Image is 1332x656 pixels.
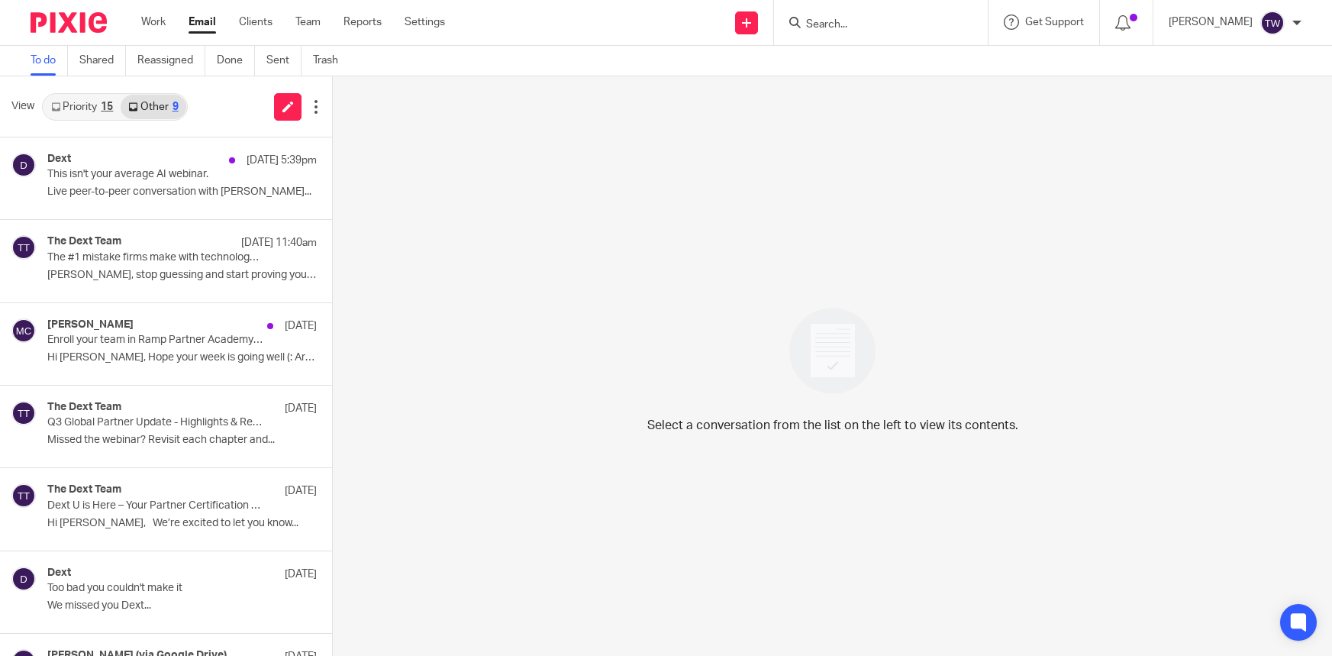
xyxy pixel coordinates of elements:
[805,18,942,32] input: Search
[285,318,317,334] p: [DATE]
[11,99,34,115] span: View
[189,15,216,30] a: Email
[47,567,71,580] h4: Dext
[239,15,273,30] a: Clients
[1260,11,1285,35] img: svg%3E
[101,102,113,112] div: 15
[266,46,302,76] a: Sent
[47,582,263,595] p: Too bad you couldn't make it
[31,46,68,76] a: To do
[47,186,317,199] p: Live peer-to-peer conversation with [PERSON_NAME]...
[247,153,317,168] p: [DATE] 5:39pm
[79,46,126,76] a: Shared
[647,416,1018,435] p: Select a conversation from the list on the left to view its contents.
[11,567,36,591] img: svg%3E
[47,416,263,429] p: Q3 Global Partner Update - Highlights & Resources
[11,235,36,260] img: svg%3E
[173,102,179,112] div: 9
[779,298,885,404] img: image
[285,401,317,416] p: [DATE]
[47,499,263,512] p: Dext U is Here – Your Partner Certification Awaits!
[47,517,317,530] p: Hi [PERSON_NAME], We’re excited to let you know...
[11,401,36,425] img: svg%3E
[285,567,317,582] p: [DATE]
[1025,17,1084,27] span: Get Support
[47,318,134,331] h4: [PERSON_NAME]
[47,483,121,496] h4: The Dext Team
[47,153,71,166] h4: Dext
[47,351,317,364] p: Hi [PERSON_NAME], Hope your week is going well (: Are...
[47,235,121,248] h4: The Dext Team
[241,235,317,250] p: [DATE] 11:40am
[217,46,255,76] a: Done
[405,15,445,30] a: Settings
[31,12,107,33] img: Pixie
[11,483,36,508] img: svg%3E
[11,153,36,177] img: svg%3E
[47,334,263,347] p: Enroll your team in Ramp Partner Academy (+ CPEs!)
[343,15,382,30] a: Reports
[47,251,263,264] p: The #1 mistake firms make with technology - [DATE] at 1:00PM EST
[47,599,317,612] p: We missed you Dext...
[47,168,263,181] p: This isn't your average AI webinar.
[47,434,317,447] p: Missed the webinar? Revisit each chapter and...
[11,318,36,343] img: svg%3E
[137,46,205,76] a: Reassigned
[1169,15,1253,30] p: [PERSON_NAME]
[47,401,121,414] h4: The Dext Team
[313,46,350,76] a: Trash
[47,269,317,282] p: [PERSON_NAME], stop guessing and start proving your tech...
[44,95,121,119] a: Priority15
[295,15,321,30] a: Team
[141,15,166,30] a: Work
[121,95,185,119] a: Other9
[285,483,317,499] p: [DATE]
